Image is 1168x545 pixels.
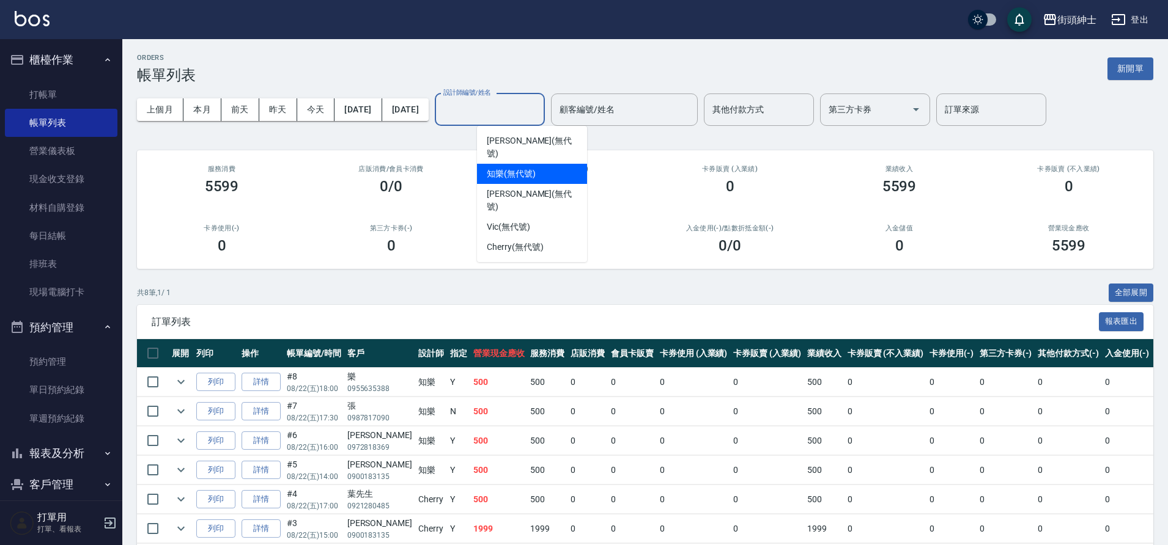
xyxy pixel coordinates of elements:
button: 上個月 [137,98,183,121]
td: 0 [1102,368,1152,397]
td: 0 [657,456,731,485]
div: [PERSON_NAME] [347,517,412,530]
td: 0 [1102,426,1152,455]
td: 知樂 [415,397,447,426]
button: Open [906,100,926,119]
button: 報表及分析 [5,437,117,469]
th: 卡券使用 (入業績) [657,339,731,368]
a: 排班表 [5,250,117,278]
button: 報表匯出 [1099,312,1144,331]
img: Person [10,511,34,535]
p: 0987817090 [347,412,412,423]
button: [DATE] [382,98,429,121]
a: 帳單列表 [5,109,117,137]
h3: 0/0 [380,178,402,195]
td: 0 [1035,368,1102,397]
td: 500 [527,397,567,426]
td: 0 [608,368,657,397]
td: #5 [284,456,344,485]
a: 詳情 [242,519,281,538]
td: 0 [567,456,608,485]
button: 列印 [196,373,235,392]
td: Y [447,426,470,455]
a: 報表匯出 [1099,315,1144,327]
button: 列印 [196,519,235,538]
button: expand row [172,461,190,479]
td: 0 [1102,485,1152,514]
th: 業績收入 [804,339,845,368]
td: 0 [1102,456,1152,485]
a: 營業儀表板 [5,137,117,165]
td: #6 [284,426,344,455]
h2: 第三方卡券(-) [321,224,461,232]
button: 新開單 [1107,57,1153,80]
h2: 卡券使用(-) [152,224,292,232]
td: 0 [730,397,804,426]
th: 第三方卡券(-) [977,339,1035,368]
h3: 0 [1065,178,1073,195]
th: 卡券販賣 (不入業績) [845,339,926,368]
a: 每日結帳 [5,222,117,250]
td: Y [447,514,470,543]
h3: 0 [387,237,396,254]
th: 營業現金應收 [470,339,528,368]
a: 詳情 [242,373,281,392]
span: 知樂 (無代號) [487,167,536,180]
td: 0 [926,368,977,397]
h2: 卡券販賣 (不入業績) [999,165,1139,173]
button: 櫃檯作業 [5,44,117,76]
td: 0 [845,368,926,397]
td: 0 [977,485,1035,514]
p: 0972818369 [347,442,412,453]
td: 0 [926,514,977,543]
button: 本月 [183,98,221,121]
button: 昨天 [259,98,297,121]
td: Cherry [415,485,447,514]
th: 客戶 [344,339,415,368]
h2: 業績收入 [829,165,969,173]
button: 列印 [196,490,235,509]
th: 服務消費 [527,339,567,368]
a: 新開單 [1107,62,1153,74]
td: 0 [1035,485,1102,514]
td: 0 [730,368,804,397]
p: 打單、看報表 [37,524,100,535]
td: 0 [926,397,977,426]
button: 列印 [196,402,235,421]
td: 0 [730,426,804,455]
button: expand row [172,490,190,508]
td: 0 [567,514,608,543]
h2: 卡券販賣 (入業績) [660,165,800,173]
td: 知樂 [415,368,447,397]
img: Logo [15,11,50,26]
td: 0 [926,456,977,485]
p: 0900183135 [347,530,412,541]
button: 登出 [1106,9,1153,31]
th: 會員卡販賣 [608,339,657,368]
td: 500 [470,426,528,455]
td: 1999 [470,514,528,543]
h2: 入金使用(-) /點數折抵金額(-) [660,224,800,232]
td: 0 [1102,397,1152,426]
td: N [447,397,470,426]
h3: 5599 [205,178,239,195]
span: 訂單列表 [152,316,1099,328]
td: 0 [1035,514,1102,543]
th: 設計師 [415,339,447,368]
td: 500 [470,368,528,397]
td: 0 [608,456,657,485]
a: 預約管理 [5,348,117,376]
h3: 0 [726,178,734,195]
div: 樂 [347,370,412,383]
h2: 入金儲值 [829,224,969,232]
td: 500 [804,485,845,514]
a: 單日預約紀錄 [5,376,117,404]
td: 0 [845,397,926,426]
td: 0 [657,514,731,543]
a: 詳情 [242,490,281,509]
div: [PERSON_NAME] [347,458,412,471]
th: 卡券使用(-) [926,339,977,368]
a: 詳情 [242,431,281,450]
button: expand row [172,519,190,538]
h3: 0 [218,237,226,254]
